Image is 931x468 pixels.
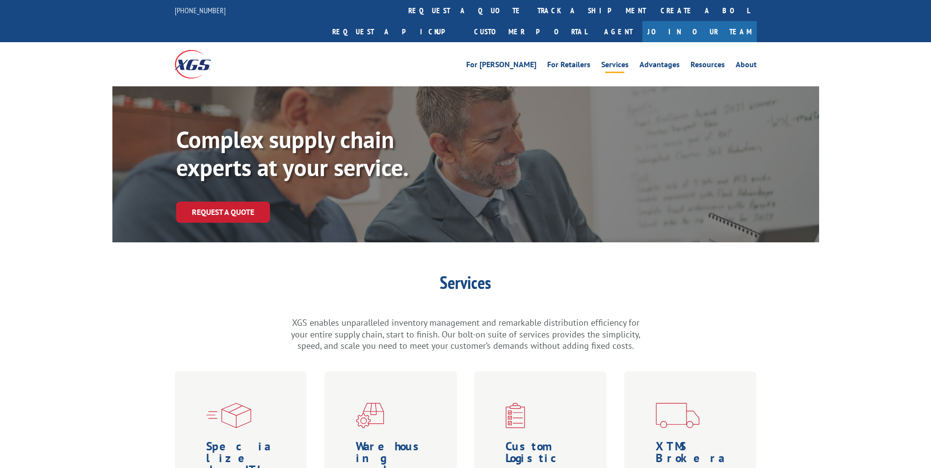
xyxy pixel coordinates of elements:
[642,21,757,42] a: Join Our Team
[601,61,629,72] a: Services
[289,274,642,296] h1: Services
[325,21,467,42] a: Request a pickup
[176,126,471,182] p: Complex supply chain experts at your service.
[547,61,590,72] a: For Retailers
[289,317,642,352] p: XGS enables unparalleled inventory management and remarkable distribution efficiency for your ent...
[175,5,226,15] a: [PHONE_NUMBER]
[736,61,757,72] a: About
[505,403,525,428] img: xgs-icon-custom-logistics-solutions-red
[656,403,699,428] img: xgs-icon-transportation-forms-red
[467,21,594,42] a: Customer Portal
[206,403,251,428] img: xgs-icon-specialized-ltl-red
[691,61,725,72] a: Resources
[594,21,642,42] a: Agent
[356,403,384,428] img: xgs-icon-warehouseing-cutting-fulfillment-red
[466,61,536,72] a: For [PERSON_NAME]
[639,61,680,72] a: Advantages
[176,202,270,223] a: Request a Quote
